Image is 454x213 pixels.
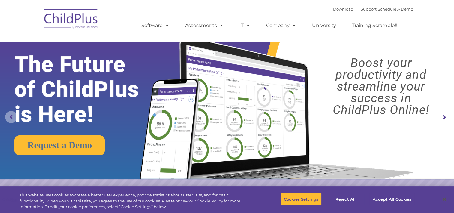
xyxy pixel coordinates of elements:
a: Training Scramble!! [346,20,403,32]
rs-layer: Boost your productivity and streamline your success in ChildPlus Online! [314,57,448,116]
span: Phone number [83,64,109,69]
font: | [333,7,413,11]
a: Software [135,20,175,32]
a: Schedule A Demo [378,7,413,11]
a: Assessments [179,20,230,32]
a: Company [260,20,302,32]
a: IT [233,20,256,32]
a: Download [333,7,353,11]
a: Support [361,7,377,11]
button: Accept All Cookies [369,193,415,205]
rs-layer: The Future of ChildPlus is Here! [14,52,159,127]
button: Reject All [327,193,364,205]
a: University [306,20,342,32]
a: Request a Demo [14,135,105,155]
button: Close [438,193,451,206]
img: ChildPlus by Procare Solutions [41,5,101,35]
span: Last name [83,40,102,44]
div: This website uses cookies to create a better user experience, provide statistics about user visit... [20,192,250,210]
button: Cookies Settings [281,193,322,205]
